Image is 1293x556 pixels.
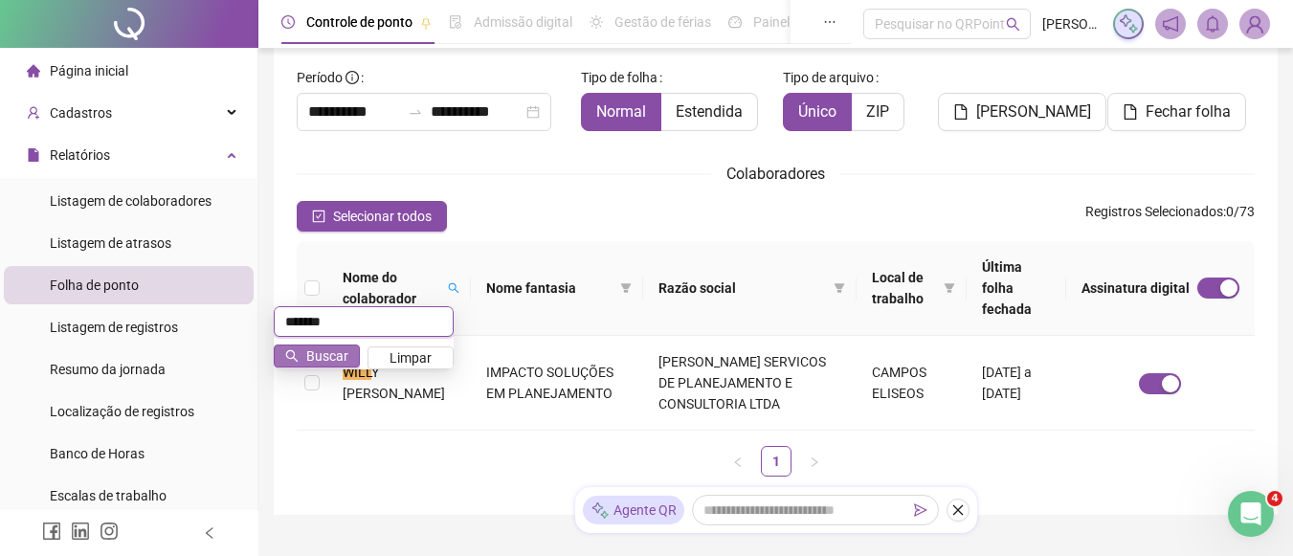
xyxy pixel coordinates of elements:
[27,64,40,78] span: home
[1006,17,1020,32] span: search
[297,201,447,232] button: Selecionar todos
[938,93,1106,131] button: [PERSON_NAME]
[50,446,145,461] span: Banco de Horas
[596,102,646,121] span: Normal
[50,105,112,121] span: Cadastros
[761,446,791,477] li: 1
[50,278,139,293] span: Folha de ponto
[444,263,463,313] span: search
[616,274,635,302] span: filter
[830,274,849,302] span: filter
[1162,15,1179,33] span: notification
[42,522,61,541] span: facebook
[297,70,343,85] span: Período
[1204,15,1221,33] span: bell
[333,206,432,227] span: Selecionar todos
[306,345,348,367] span: Buscar
[799,446,830,477] button: right
[100,522,119,541] span: instagram
[474,14,572,30] span: Admissão digital
[408,104,423,120] span: swap-right
[50,235,171,251] span: Listagem de atrasos
[676,102,743,121] span: Estendida
[753,14,828,30] span: Painel do DP
[940,263,959,313] span: filter
[967,241,1066,336] th: Última folha fechada
[1123,104,1138,120] span: file
[486,278,612,299] span: Nome fantasia
[274,345,360,367] button: Buscar
[203,526,216,540] span: left
[343,365,371,380] mark: WILL
[1118,13,1139,34] img: sparkle-icon.fc2bf0ac1784a2077858766a79e2daf3.svg
[590,15,603,29] span: sun
[1267,491,1282,506] span: 4
[762,447,791,476] a: 1
[783,67,874,88] span: Tipo de arquivo
[591,500,610,521] img: sparkle-icon.fc2bf0ac1784a2077858766a79e2daf3.svg
[50,488,167,503] span: Escalas de trabalho
[726,165,825,183] span: Colaboradores
[285,349,299,363] span: search
[1085,201,1255,232] span: : 0 / 73
[834,282,845,294] span: filter
[953,104,969,120] span: file
[967,336,1066,431] td: [DATE] a [DATE]
[658,278,826,299] span: Razão social
[368,346,454,369] button: Limpar
[728,15,742,29] span: dashboard
[1228,491,1274,537] iframe: Intercom live chat
[312,210,325,223] span: check-square
[50,320,178,335] span: Listagem de registros
[723,446,753,477] button: left
[857,336,968,431] td: CAMPOS ELISEOS
[823,15,836,29] span: ellipsis
[1146,100,1231,123] span: Fechar folha
[50,147,110,163] span: Relatórios
[343,267,440,309] span: Nome do colaborador
[1042,13,1102,34] span: [PERSON_NAME]
[1081,278,1190,299] span: Assinatura digital
[809,456,820,468] span: right
[944,282,955,294] span: filter
[390,347,432,368] span: Limpar
[976,100,1091,123] span: [PERSON_NAME]
[71,522,90,541] span: linkedin
[50,362,166,377] span: Resumo da jornada
[732,456,744,468] span: left
[614,14,711,30] span: Gestão de férias
[583,496,684,524] div: Agente QR
[914,503,927,517] span: send
[50,63,128,78] span: Página inicial
[872,267,937,309] span: Local de trabalho
[448,282,459,294] span: search
[346,71,359,84] span: info-circle
[50,193,212,209] span: Listagem de colaboradores
[620,282,632,294] span: filter
[449,15,462,29] span: file-done
[50,404,194,419] span: Localização de registros
[281,15,295,29] span: clock-circle
[471,336,642,431] td: IMPACTO SOLUÇÕES EM PLANEJAMENTO
[581,67,658,88] span: Tipo de folha
[1240,10,1269,38] img: 81567
[798,102,836,121] span: Único
[420,17,432,29] span: pushpin
[1107,93,1246,131] button: Fechar folha
[799,446,830,477] li: Próxima página
[643,336,857,431] td: [PERSON_NAME] SERVICOS DE PLANEJAMENTO E CONSULTORIA LTDA
[306,14,412,30] span: Controle de ponto
[408,104,423,120] span: to
[723,446,753,477] li: Página anterior
[1085,204,1223,219] span: Registros Selecionados
[951,503,965,517] span: close
[866,102,889,121] span: ZIP
[27,148,40,162] span: file
[27,106,40,120] span: user-add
